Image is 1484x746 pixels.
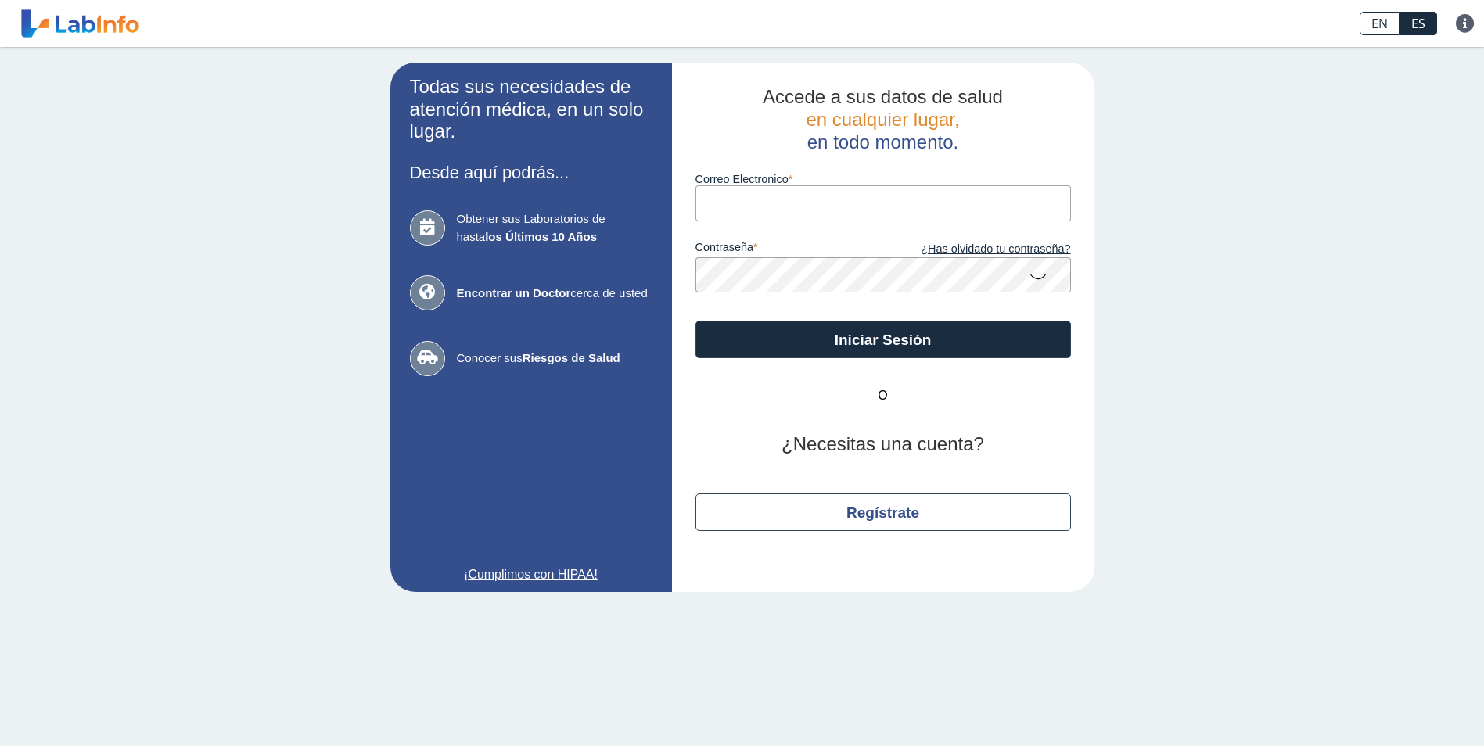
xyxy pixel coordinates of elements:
[883,241,1071,258] a: ¿Has olvidado tu contraseña?
[410,565,652,584] a: ¡Cumplimos con HIPAA!
[1360,12,1400,35] a: EN
[457,350,652,368] span: Conocer sus
[695,173,1071,185] label: Correo Electronico
[836,386,930,405] span: O
[457,210,652,246] span: Obtener sus Laboratorios de hasta
[1400,12,1437,35] a: ES
[763,86,1003,107] span: Accede a sus datos de salud
[485,230,597,243] b: los Últimos 10 Años
[410,76,652,143] h2: Todas sus necesidades de atención médica, en un solo lugar.
[410,163,652,182] h3: Desde aquí podrás...
[523,351,620,364] b: Riesgos de Salud
[695,433,1071,456] h2: ¿Necesitas una cuenta?
[695,493,1071,531] button: Regístrate
[695,321,1071,358] button: Iniciar Sesión
[695,241,883,258] label: contraseña
[457,286,571,299] b: Encontrar un Doctor
[807,131,958,152] span: en todo momento.
[457,285,652,303] span: cerca de usted
[806,109,959,130] span: en cualquier lugar,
